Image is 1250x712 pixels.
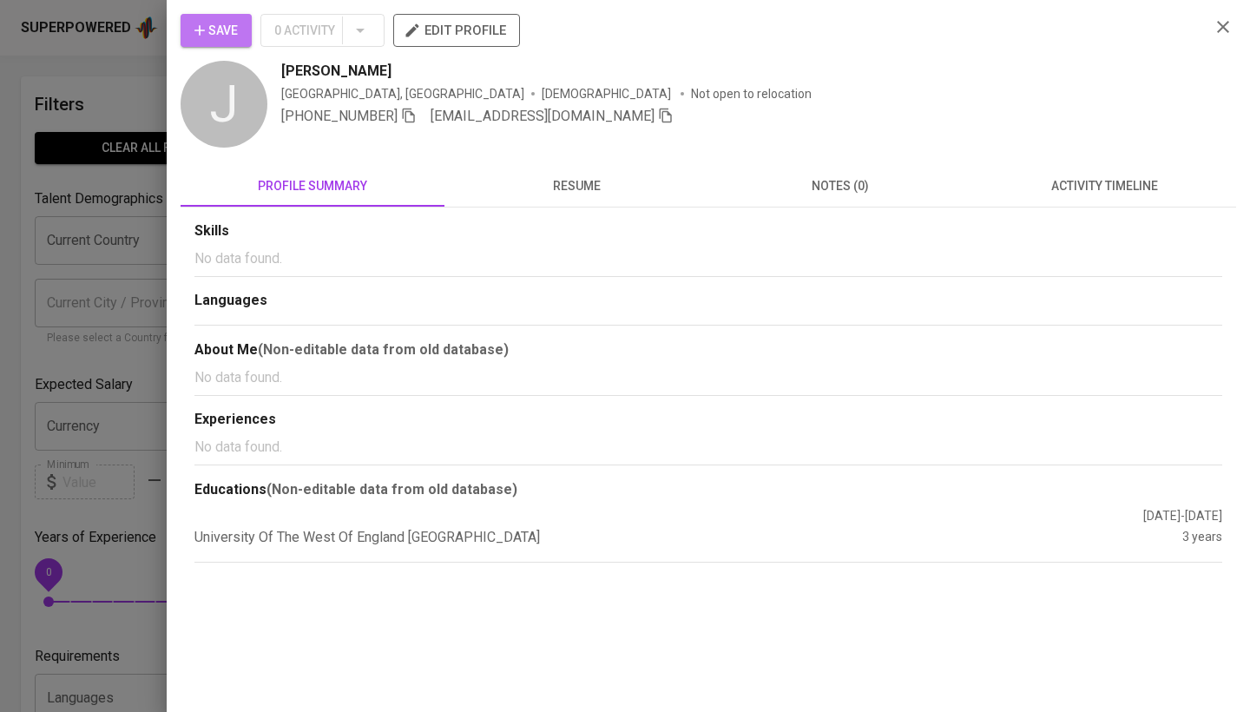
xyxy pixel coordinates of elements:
span: [EMAIL_ADDRESS][DOMAIN_NAME] [431,108,655,124]
div: 3 years [1182,528,1222,548]
button: edit profile [393,14,520,47]
span: [PERSON_NAME] [281,61,391,82]
span: notes (0) [719,175,962,197]
p: No data found. [194,367,1222,388]
a: edit profile [393,23,520,36]
div: Languages [194,291,1222,311]
button: Save [181,14,252,47]
span: [PHONE_NUMBER] [281,108,398,124]
div: Educations [194,479,1222,500]
span: [DATE] - [DATE] [1143,509,1222,523]
p: No data found. [194,437,1222,458]
span: Save [194,20,238,42]
span: activity timeline [983,175,1226,197]
p: No data found. [194,248,1222,269]
div: University Of The West Of England [GEOGRAPHIC_DATA] [194,528,1182,548]
b: (Non-editable data from old database) [258,341,509,358]
b: (Non-editable data from old database) [266,481,517,498]
span: profile summary [191,175,434,197]
p: Not open to relocation [691,85,812,102]
span: edit profile [407,19,506,42]
div: Experiences [194,410,1222,430]
div: Skills [194,221,1222,241]
div: About Me [194,340,1222,360]
span: resume [455,175,698,197]
span: [DEMOGRAPHIC_DATA] [542,85,674,102]
div: J [181,61,267,148]
div: [GEOGRAPHIC_DATA], [GEOGRAPHIC_DATA] [281,85,524,102]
